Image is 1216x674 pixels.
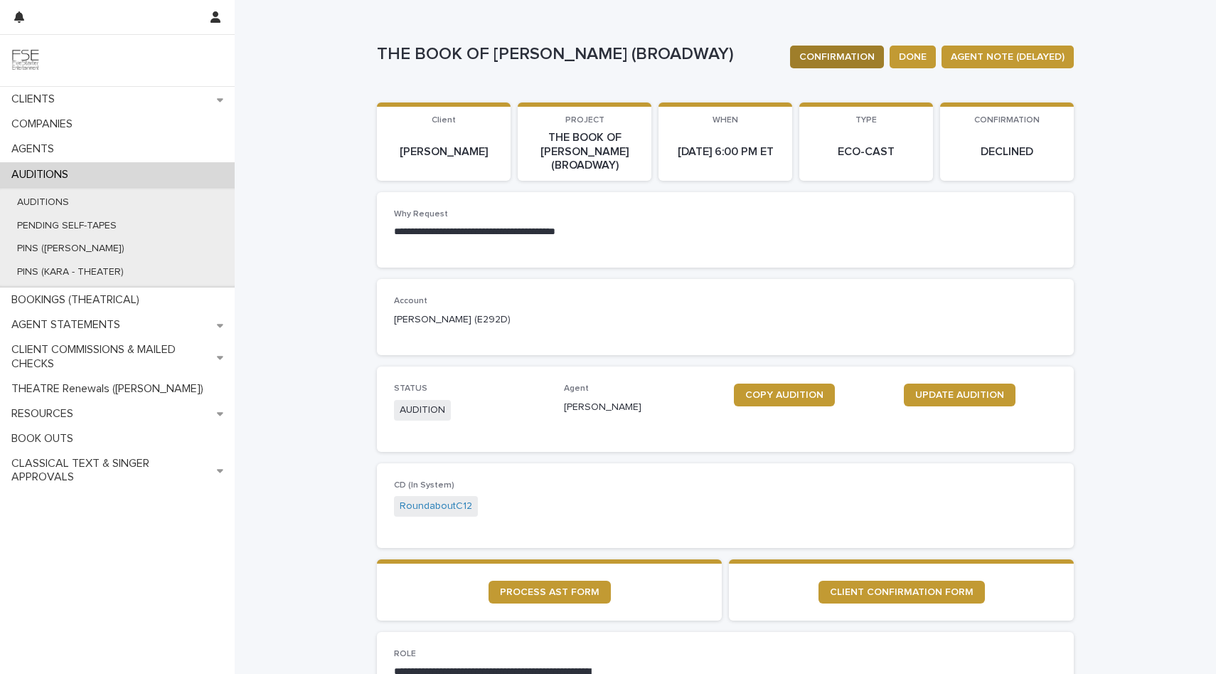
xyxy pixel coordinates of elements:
a: CLIENT CONFIRMATION FORM [818,581,985,604]
p: ECO-CAST [808,145,924,159]
span: DONE [899,50,927,64]
p: [PERSON_NAME] [385,145,502,159]
p: DECLINED [949,145,1065,159]
p: THE BOOK OF [PERSON_NAME] (BROADWAY) [377,44,779,65]
span: Agent [564,384,589,393]
p: PINS (KARA - THEATER) [6,266,135,278]
a: PROCESS AST FORM [489,581,611,604]
p: CLIENTS [6,93,66,106]
span: CONFIRMATION [974,116,1040,125]
p: PINS ([PERSON_NAME]) [6,243,136,255]
p: PENDING SELF-TAPES [6,220,128,232]
p: [DATE] 6:00 PM ET [667,145,784,159]
p: CLASSICAL TEXT & SINGER APPROVALS [6,457,217,484]
p: [PERSON_NAME] [564,400,717,415]
span: STATUS [394,384,427,393]
p: BOOK OUTS [6,432,85,446]
a: COPY AUDITION [734,384,835,406]
p: CLIENT COMMISSIONS & MAILED CHECKS [6,343,217,370]
span: CLIENT CONFIRMATION FORM [830,587,974,597]
span: TYPE [855,116,877,125]
span: PROCESS AST FORM [500,587,599,597]
span: UPDATE AUDITION [915,390,1004,400]
p: BOOKINGS (THEATRICAL) [6,293,151,307]
a: RoundaboutC12 [400,499,472,514]
span: ROLE [394,650,416,658]
button: DONE [890,46,936,68]
img: 9JgRvJ3ETPGCJDhvPVA5 [11,46,40,75]
p: COMPANIES [6,117,84,131]
span: AUDITION [394,400,451,421]
p: AGENT STATEMENTS [6,318,132,332]
span: PROJECT [565,116,604,125]
span: Why Request [394,210,448,218]
span: CONFIRMATION [799,50,875,64]
p: AUDITIONS [6,168,80,181]
p: [PERSON_NAME] (E292D) [394,312,604,327]
button: AGENT NOTE (DELAYED) [942,46,1074,68]
span: CD (In System) [394,481,454,490]
a: UPDATE AUDITION [904,384,1015,406]
p: AGENTS [6,142,65,156]
span: COPY AUDITION [745,390,823,400]
p: RESOURCES [6,407,85,421]
span: AGENT NOTE (DELAYED) [951,50,1065,64]
button: CONFIRMATION [790,46,884,68]
p: AUDITIONS [6,196,80,209]
span: Account [394,297,427,305]
span: Client [432,116,456,125]
span: WHEN [713,116,738,125]
p: THE BOOK OF [PERSON_NAME] (BROADWAY) [526,131,643,172]
p: THEATRE Renewals ([PERSON_NAME]) [6,382,215,396]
